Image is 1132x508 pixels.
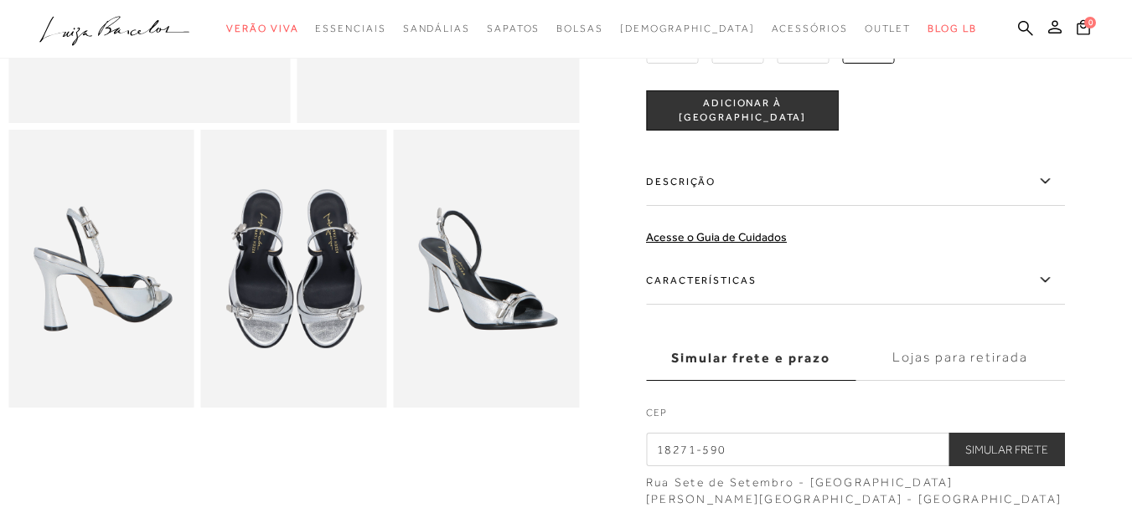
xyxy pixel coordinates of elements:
span: Essenciais [315,23,385,34]
img: image [201,130,387,408]
span: Sandálias [403,23,470,34]
span: Outlet [865,23,912,34]
span: 0 [1084,17,1096,28]
label: Simular frete e prazo [646,336,855,381]
span: Verão Viva [226,23,298,34]
div: Rua Sete de Setembro - [GEOGRAPHIC_DATA] [PERSON_NAME][GEOGRAPHIC_DATA] - [GEOGRAPHIC_DATA] [646,475,1065,507]
a: noSubCategoriesText [487,13,540,44]
img: image [393,130,579,408]
span: [DEMOGRAPHIC_DATA] [620,23,755,34]
img: image [8,130,194,408]
button: Simular Frete [949,433,1065,466]
a: noSubCategoriesText [315,13,385,44]
span: Acessórios [772,23,848,34]
span: Sapatos [487,23,540,34]
label: Descrição [646,157,1065,206]
input: CEP [646,433,1065,466]
span: ADICIONAR À [GEOGRAPHIC_DATA] [647,96,838,126]
a: noSubCategoriesText [772,13,848,44]
a: noSubCategoriesText [403,13,470,44]
a: noSubCategoriesText [226,13,298,44]
label: Características [646,256,1065,305]
button: 0 [1072,18,1095,41]
a: noSubCategoriesText [556,13,603,44]
span: BLOG LB [928,23,976,34]
button: ADICIONAR À [GEOGRAPHIC_DATA] [646,90,839,131]
a: noSubCategoriesText [865,13,912,44]
label: Lojas para retirada [855,336,1065,381]
a: BLOG LB [928,13,976,44]
a: Acesse o Guia de Cuidados [646,230,787,244]
a: noSubCategoriesText [620,13,755,44]
span: Bolsas [556,23,603,34]
label: CEP [646,405,1065,428]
